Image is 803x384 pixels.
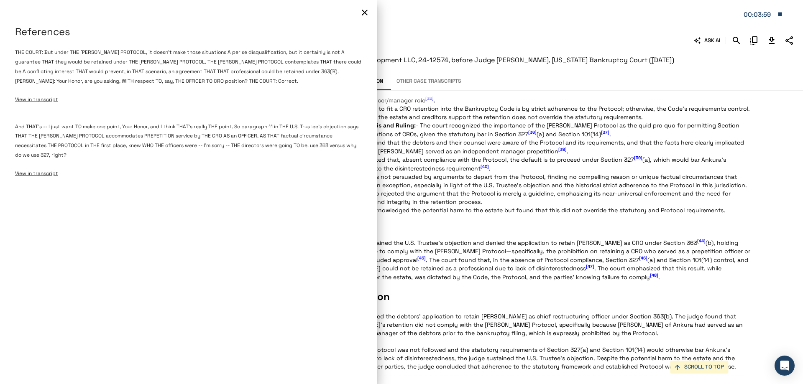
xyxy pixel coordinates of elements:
[15,123,358,159] span: And THAT's -- I just want TO make one point, Your Honor, and I think THAT's really THE point. So ...
[15,170,58,177] span: View in transcript
[15,49,361,84] span: THE COURT: But under THE [PERSON_NAME] PROTOCOL, it doesn't make those situations A per se disqua...
[15,25,362,38] h5: References
[775,356,795,376] div: Open Intercom Messenger
[15,96,58,103] span: View in transcript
